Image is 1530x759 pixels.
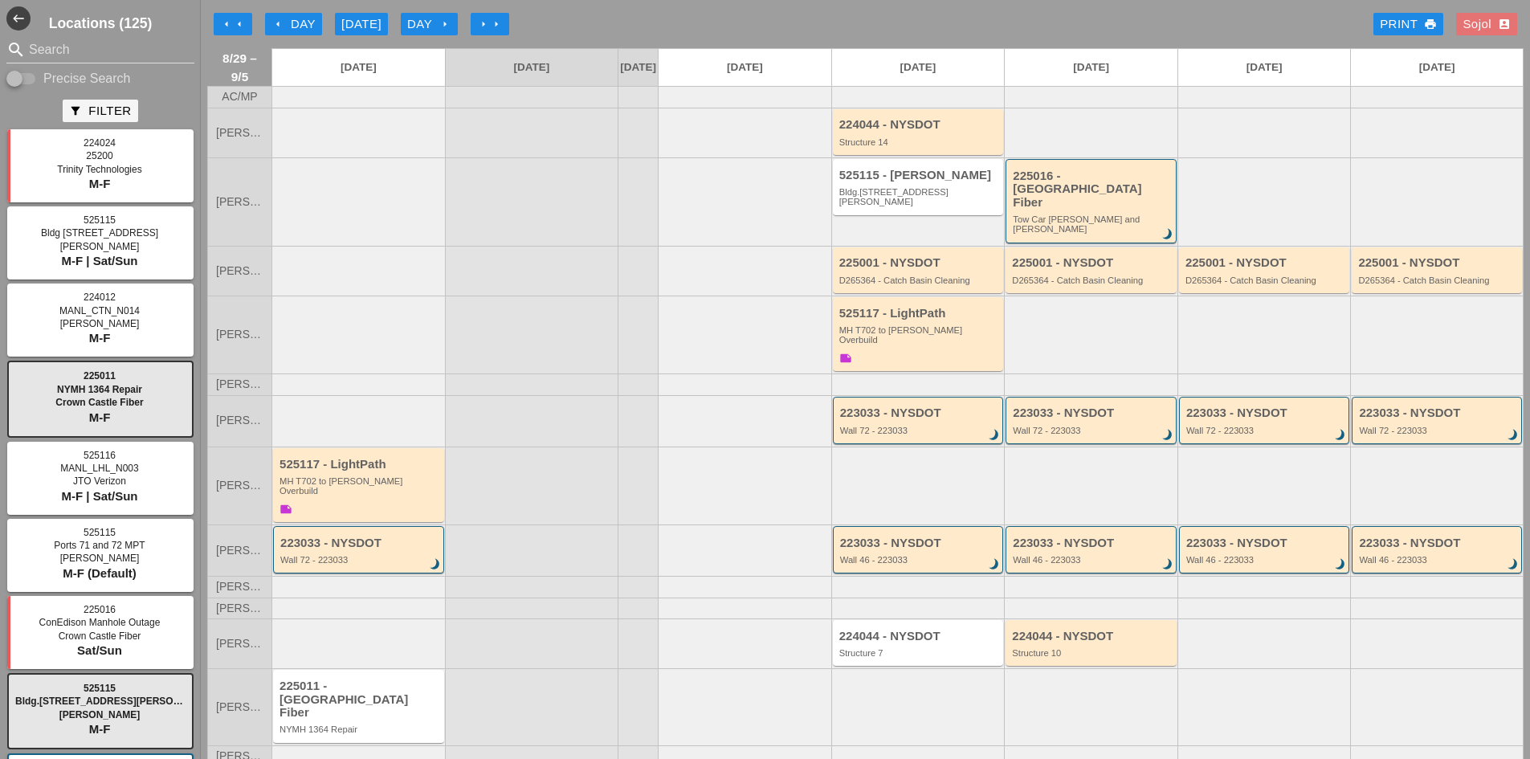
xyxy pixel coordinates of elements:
span: [PERSON_NAME] [216,265,263,277]
a: [DATE] [272,49,445,86]
span: M-F (Default) [63,566,137,580]
span: [PERSON_NAME] [216,196,263,208]
span: 225016 [84,604,116,615]
div: Wall 72 - 223033 [1013,426,1172,435]
span: [PERSON_NAME] [60,553,140,564]
span: 525116 [84,450,116,461]
div: Wall 46 - 223033 [1186,555,1345,565]
i: brightness_3 [985,556,1003,573]
span: M-F | Sat/Sun [61,489,137,503]
span: M-F | Sat/Sun [61,254,137,267]
div: D265364 - Catch Basin Cleaning [1012,275,1173,285]
i: search [6,40,26,59]
div: D265364 - Catch Basin Cleaning [1358,275,1518,285]
i: brightness_3 [1159,426,1177,444]
span: ConEdison Manhole Outage [39,617,161,628]
span: NYMH 1364 Repair [57,384,142,395]
span: Bldg [STREET_ADDRESS] [41,227,158,239]
span: M-F [89,410,111,424]
div: 225001 - NYSDOT [1185,256,1346,270]
a: [DATE] [618,49,658,86]
button: Shrink Sidebar [6,6,31,31]
i: brightness_3 [985,426,1003,444]
i: account_box [1498,18,1511,31]
i: arrow_left [271,18,284,31]
div: 223033 - NYSDOT [1359,406,1517,420]
span: Ports 71 and 72 MPT [54,540,145,551]
div: MH T702 to Boldyn MH Overbuild [839,325,1000,345]
i: arrow_left [233,18,246,31]
div: Day [407,15,451,34]
button: Day [265,13,322,35]
span: [PERSON_NAME] [216,545,263,557]
div: 224044 - NYSDOT [839,118,1000,132]
div: Structure 10 [1012,648,1173,658]
div: Wall 72 - 223033 [280,555,439,565]
i: brightness_3 [426,556,444,573]
span: JTO Verizon [73,475,126,487]
button: [DATE] [335,13,388,35]
i: brightness_3 [1504,426,1522,444]
span: [PERSON_NAME] [216,127,263,139]
button: Day [401,13,458,35]
span: MANL_CTN_N014 [59,305,140,316]
div: Bldg.1062 St Johns Place [839,187,1000,207]
div: 525117 - LightPath [279,458,440,471]
div: Tow Car Broome and Willett [1013,214,1172,235]
a: [DATE] [1178,49,1351,86]
button: Move Ahead 1 Week [471,13,509,35]
div: Day [271,15,316,34]
div: Structure 14 [839,137,1000,147]
i: brightness_3 [1332,556,1350,573]
i: brightness_3 [1332,426,1350,444]
i: note [839,352,852,365]
div: 223033 - NYSDOT [280,537,439,550]
div: 525115 - [PERSON_NAME] [839,169,1000,182]
div: Wall 72 - 223033 [1359,426,1517,435]
i: print [1424,18,1437,31]
div: 225001 - NYSDOT [1358,256,1518,270]
div: MH T702 to Boldyn MH Overbuild [279,476,440,496]
div: Structure 7 [839,648,1000,658]
span: Trinity Technologies [57,164,141,175]
div: Wall 72 - 223033 [1186,426,1345,435]
div: 223033 - NYSDOT [1186,537,1345,550]
i: arrow_right [490,18,503,31]
span: M-F [89,331,111,345]
div: 223033 - NYSDOT [1359,537,1517,550]
span: [PERSON_NAME] [216,602,263,614]
div: 224044 - NYSDOT [1012,630,1173,643]
i: filter_alt [69,104,82,117]
div: 225001 - NYSDOT [839,256,1000,270]
div: 225011 - [GEOGRAPHIC_DATA] Fiber [279,679,440,720]
div: 223033 - NYSDOT [1013,406,1172,420]
span: AC/MP [222,91,257,103]
div: NYMH 1364 Repair [279,724,440,734]
a: [DATE] [446,49,618,86]
span: MANL_LHL_N003 [60,463,138,474]
i: arrow_left [220,18,233,31]
div: 223033 - NYSDOT [840,406,999,420]
a: [DATE] [1351,49,1523,86]
span: [PERSON_NAME] [216,414,263,426]
div: Print [1380,15,1437,34]
span: 224024 [84,137,116,149]
span: Crown Castle Fiber [59,630,141,642]
i: brightness_3 [1159,226,1177,243]
i: brightness_3 [1504,556,1522,573]
span: Sat/Sun [77,643,122,657]
span: Crown Castle Fiber [55,397,143,408]
button: Sojol [1456,13,1517,35]
span: 525115 [84,214,116,226]
span: 525115 [84,527,116,538]
div: Wall 46 - 223033 [1359,555,1517,565]
div: 223033 - NYSDOT [840,537,999,550]
span: [PERSON_NAME] [60,241,140,252]
i: brightness_3 [1159,556,1177,573]
input: Search [29,37,172,63]
span: M-F [89,722,111,736]
div: 525117 - LightPath [839,307,1000,320]
span: Bldg.[STREET_ADDRESS][PERSON_NAME] [15,696,217,707]
div: Sojol [1463,15,1511,34]
span: [PERSON_NAME] [216,701,263,713]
